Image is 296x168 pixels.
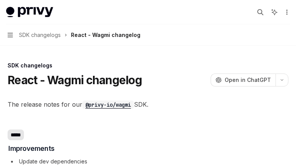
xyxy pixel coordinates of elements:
a: @privy-io/wagmi [82,101,134,108]
span: Open in ChatGPT [225,76,271,84]
span: The release notes for our SDK. [8,99,288,110]
img: light logo [6,7,53,18]
button: Open in ChatGPT [211,74,276,86]
div: SDK changelogs [8,62,288,69]
h1: React - Wagmi changelog [8,73,142,87]
button: More actions [282,7,290,18]
code: @privy-io/wagmi [82,101,134,109]
li: Update dev dependencies [8,157,87,166]
span: Improvements [8,143,55,154]
span: SDK changelogs [19,30,61,40]
div: React - Wagmi changelog [71,30,140,40]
